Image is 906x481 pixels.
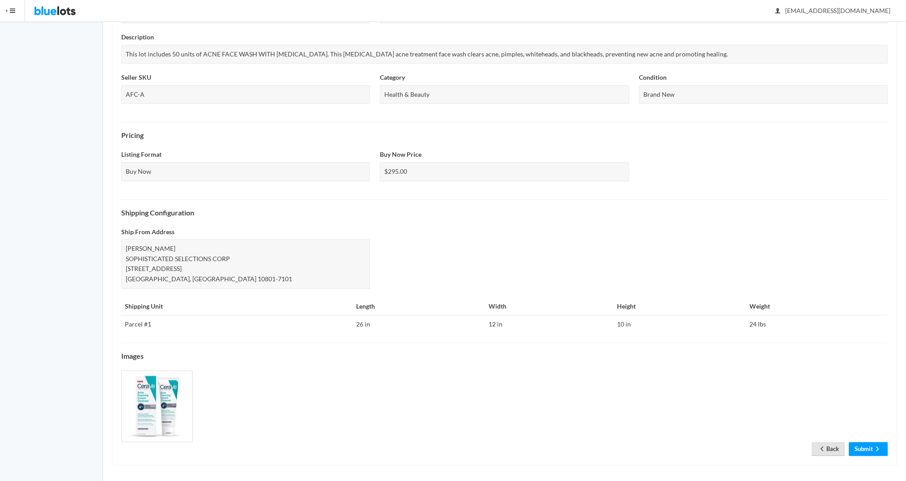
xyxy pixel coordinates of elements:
h4: Shipping Configuration [121,209,888,217]
td: 10 in [613,315,746,333]
th: Height [613,298,746,316]
th: Weight [746,298,888,316]
div: This lot includes 50 units of ACNE FACE WASH WITH [MEDICAL_DATA]. This [MEDICAL_DATA] acne treatm... [121,45,888,64]
label: Condition [639,73,667,83]
div: $295.00 [380,162,629,181]
label: Description [121,32,154,43]
div: [PERSON_NAME] SOPHISTICATED SELECTIONS CORP [STREET_ADDRESS] [GEOGRAPHIC_DATA], [GEOGRAPHIC_DATA]... [121,239,370,288]
th: Width [485,298,613,316]
td: 24 lbs [746,315,888,333]
a: arrow backBack [812,442,845,456]
th: Length [352,298,485,316]
label: Category [380,73,405,83]
h4: Images [121,352,888,360]
span: [EMAIL_ADDRESS][DOMAIN_NAME] [775,7,890,14]
a: Submitarrow forward [849,442,888,456]
h4: Pricing [121,131,888,139]
div: AFC-A [121,85,370,104]
ion-icon: arrow forward [873,445,882,454]
td: 26 in [352,315,485,333]
div: Health & Beauty [380,85,629,104]
label: Buy Now Price [380,150,421,160]
div: Buy Now [121,162,370,181]
label: Seller SKU [121,73,151,83]
img: a6fac2e4-f0be-4e42-941a-2d24a598f971-1754799971.jpg [121,370,193,442]
ion-icon: arrow back [817,445,826,454]
ion-icon: person [773,7,782,16]
label: Listing Format [121,150,162,160]
label: Ship From Address [121,227,174,237]
div: Brand New [639,85,888,104]
td: Parcel #1 [121,315,352,333]
th: Shipping Unit [121,298,352,316]
td: 12 in [485,315,613,333]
